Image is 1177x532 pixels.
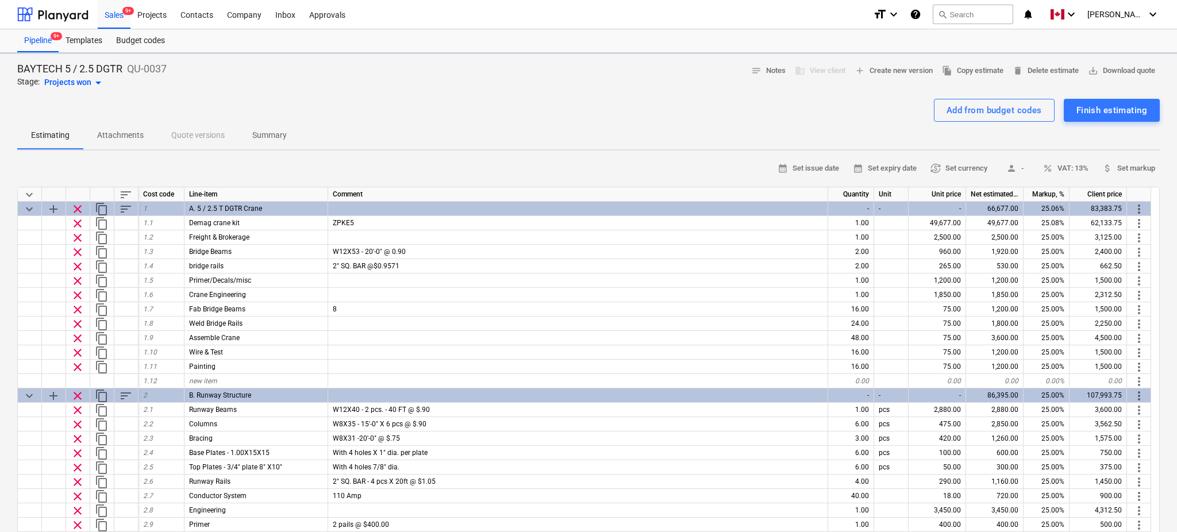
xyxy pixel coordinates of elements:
[909,202,966,216] div: -
[1024,202,1070,216] div: 25.06%
[189,334,240,342] span: Assemble Crane
[1043,162,1088,175] span: VAT: 13%
[966,403,1024,417] div: 2,880.00
[909,245,966,259] div: 960.00
[1070,431,1127,446] div: 1,575.00
[910,7,921,21] i: Knowledge base
[95,504,109,518] span: Duplicate row
[1070,417,1127,431] div: 3,562.50
[1070,273,1127,288] div: 1,500.00
[828,216,874,230] div: 1.00
[71,202,84,216] span: Remove row
[909,417,966,431] div: 475.00
[909,273,966,288] div: 1,200.00
[1132,475,1146,489] span: More actions
[966,331,1024,345] div: 3,600.00
[139,187,184,202] div: Cost code
[1132,303,1146,317] span: More actions
[909,374,966,388] div: 0.00
[1064,99,1160,122] button: Finish estimating
[1043,163,1053,174] span: percent
[1088,64,1155,78] span: Download quote
[828,230,874,245] div: 1.00
[828,202,874,216] div: -
[942,65,952,76] span: file_copy
[1024,460,1070,475] div: 25.00%
[1132,375,1146,388] span: More actions
[22,202,36,216] span: Collapse category
[1083,62,1160,80] button: Download quote
[930,163,941,174] span: currency_exchange
[71,288,84,302] span: Remove row
[143,262,153,270] span: 1.4
[119,188,133,202] span: Sort rows within table
[909,475,966,489] div: 290.00
[828,460,874,475] div: 6.00
[1070,245,1127,259] div: 2,400.00
[333,305,337,313] span: 8
[1024,273,1070,288] div: 25.00%
[828,288,874,302] div: 1.00
[1088,65,1098,76] span: save_alt
[1098,160,1160,178] button: Set markup
[22,188,36,202] span: Collapse all categories
[1132,346,1146,360] span: More actions
[850,62,937,80] button: Create new version
[966,431,1024,446] div: 1,260.00
[930,162,987,175] span: Set currency
[91,76,105,90] span: arrow_drop_down
[333,262,399,270] span: 2" SQ. BAR @$0.9571
[926,160,992,178] button: Set currency
[184,187,328,202] div: Line-item
[1024,288,1070,302] div: 25.00%
[828,388,874,403] div: -
[909,446,966,460] div: 100.00
[1070,288,1127,302] div: 2,312.50
[997,160,1033,178] button: -
[828,431,874,446] div: 3.00
[966,518,1024,532] div: 400.00
[1132,360,1146,374] span: More actions
[71,418,84,431] span: Remove row
[828,273,874,288] div: 1.00
[1070,216,1127,230] div: 62,133.75
[1006,163,1017,174] span: person
[966,230,1024,245] div: 2,500.00
[189,233,249,241] span: Freight & Brokerage
[966,187,1024,202] div: Net estimated cost
[933,5,1013,24] button: Search
[1070,187,1127,202] div: Client price
[95,461,109,475] span: Duplicate row
[189,348,223,356] span: Wire & Test
[966,475,1024,489] div: 1,160.00
[938,10,947,19] span: search
[1070,388,1127,403] div: 107,993.75
[1064,7,1078,21] i: keyboard_arrow_down
[71,504,84,518] span: Remove row
[828,360,874,374] div: 16.00
[97,129,144,141] p: Attachments
[143,348,157,356] span: 1.10
[143,219,153,227] span: 1.1
[909,259,966,273] div: 265.00
[119,389,133,403] span: Sort rows within category
[17,29,59,52] div: Pipeline
[1024,360,1070,374] div: 25.00%
[1132,274,1146,288] span: More actions
[1132,461,1146,475] span: More actions
[1070,403,1127,417] div: 3,600.00
[189,291,246,299] span: Crane Engineering
[828,518,874,532] div: 1.00
[127,62,167,76] p: QU-0037
[909,489,966,503] div: 18.00
[1024,230,1070,245] div: 25.00%
[1070,475,1127,489] div: 1,450.00
[1132,317,1146,331] span: More actions
[1001,162,1029,175] span: -
[143,305,153,313] span: 1.7
[828,417,874,431] div: 6.00
[71,260,84,273] span: Remove row
[143,205,147,213] span: 1
[828,245,874,259] div: 2.00
[1132,518,1146,532] span: More actions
